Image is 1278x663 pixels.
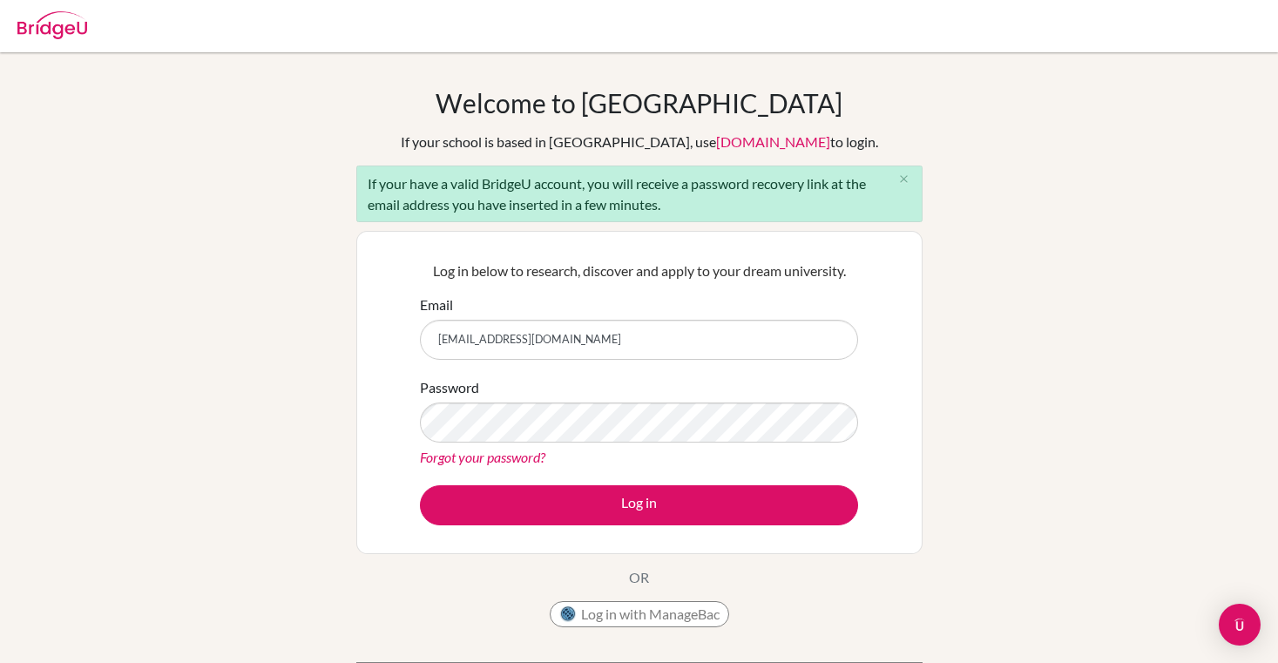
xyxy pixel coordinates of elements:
p: Log in below to research, discover and apply to your dream university. [420,260,858,281]
p: OR [629,567,649,588]
button: Log in [420,485,858,525]
a: [DOMAIN_NAME] [716,133,830,150]
div: If your school is based in [GEOGRAPHIC_DATA], use to login. [401,132,878,152]
div: If your have a valid BridgeU account, you will receive a password recovery link at the email addr... [356,166,923,222]
h1: Welcome to [GEOGRAPHIC_DATA] [436,87,842,118]
a: Forgot your password? [420,449,545,465]
label: Email [420,294,453,315]
img: Bridge-U [17,11,87,39]
button: Close [887,166,922,193]
i: close [897,173,910,186]
div: Open Intercom Messenger [1219,604,1261,646]
button: Log in with ManageBac [550,601,729,627]
label: Password [420,377,479,398]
